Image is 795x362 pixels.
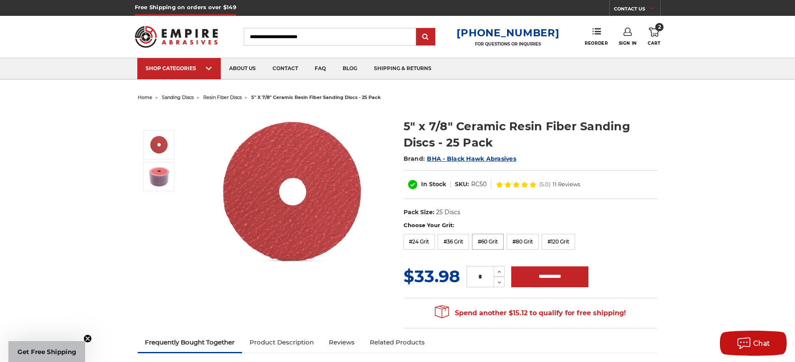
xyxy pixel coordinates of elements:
[83,334,92,343] button: Close teaser
[366,58,440,79] a: shipping & returns
[553,182,580,187] span: 11 Reviews
[209,109,376,276] img: 5" x 7/8" Ceramic Resin Fibre Disc
[585,41,608,46] span: Reorder
[404,155,425,162] span: Brand:
[455,180,469,189] dt: SKU:
[242,333,321,352] a: Product Description
[427,155,516,162] a: BHA - Black Hawk Abrasives
[436,208,460,217] dd: 25 Discs
[149,166,169,187] img: 5 inch ceramic resin fiber discs
[648,41,660,46] span: Cart
[404,208,434,217] dt: Pack Size:
[138,94,152,100] a: home
[421,180,446,188] span: In Stock
[614,4,660,16] a: CONTACT US
[334,58,366,79] a: blog
[221,58,264,79] a: about us
[619,41,637,46] span: Sign In
[362,333,432,352] a: Related Products
[457,27,559,39] a: [PHONE_NUMBER]
[471,180,487,189] dd: RC50
[162,94,194,100] a: sanding discs
[404,221,658,230] label: Choose Your Grit:
[655,23,664,31] span: 2
[720,331,787,356] button: Chat
[306,58,334,79] a: faq
[457,41,559,47] p: FOR QUESTIONS OR INQUIRIES
[417,29,434,46] input: Submit
[149,134,169,155] img: 5" x 7/8" Ceramic Resin Fibre Disc
[321,333,362,352] a: Reviews
[585,28,608,46] a: Reorder
[18,348,76,356] span: Get Free Shipping
[404,266,460,286] span: $33.98
[251,94,381,100] span: 5" x 7/8" ceramic resin fiber sanding discs - 25 pack
[264,58,306,79] a: contact
[138,333,242,352] a: Frequently Bought Together
[404,118,658,151] h1: 5" x 7/8" Ceramic Resin Fiber Sanding Discs - 25 Pack
[146,65,212,71] div: SHOP CATEGORIES
[8,341,85,362] div: Get Free ShippingClose teaser
[539,182,550,187] span: (5.0)
[135,20,218,53] img: Empire Abrasives
[203,94,242,100] a: resin fiber discs
[753,339,770,347] span: Chat
[435,309,626,317] span: Spend another $15.12 to qualify for free shipping!
[648,28,660,46] a: 2 Cart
